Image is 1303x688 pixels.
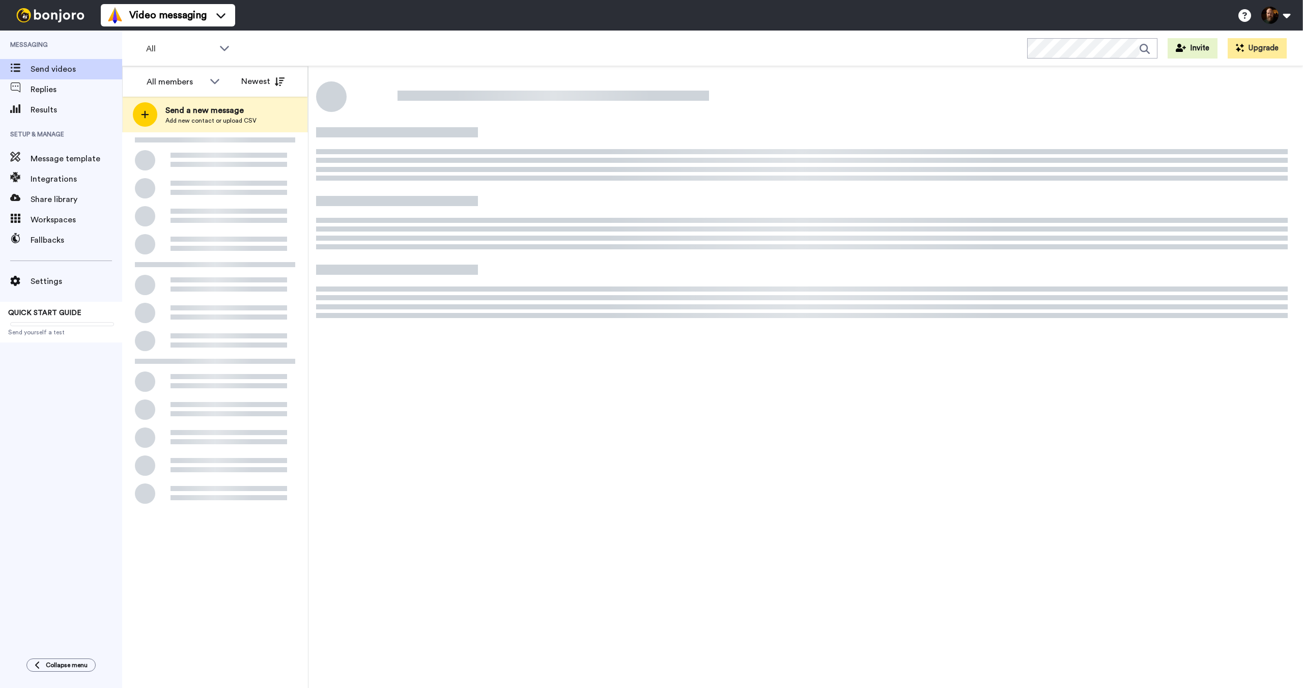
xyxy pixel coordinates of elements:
span: Share library [31,193,122,206]
span: Collapse menu [46,661,88,669]
img: vm-color.svg [107,7,123,23]
button: Newest [234,71,292,92]
div: All members [147,76,205,88]
span: Send a new message [165,104,257,117]
button: Invite [1168,38,1217,59]
span: Message template [31,153,122,165]
span: QUICK START GUIDE [8,309,81,317]
span: Send yourself a test [8,328,114,336]
img: bj-logo-header-white.svg [12,8,89,22]
span: Send videos [31,63,122,75]
span: Video messaging [129,8,207,22]
span: Fallbacks [31,234,122,246]
button: Collapse menu [26,658,96,672]
span: Settings [31,275,122,288]
span: Results [31,104,122,116]
span: Add new contact or upload CSV [165,117,257,125]
span: Replies [31,83,122,96]
span: Integrations [31,173,122,185]
span: All [146,43,214,55]
button: Upgrade [1228,38,1287,59]
span: Workspaces [31,214,122,226]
